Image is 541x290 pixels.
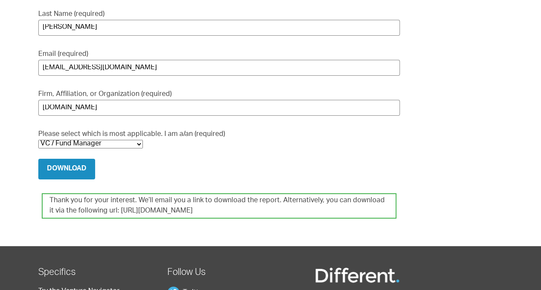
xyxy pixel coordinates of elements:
[38,60,400,76] input: Email (required)
[167,267,288,279] h2: Follow Us
[38,140,143,148] select: Please select which is most applicable. I am a/an (required)
[42,193,396,218] div: Thank you for your interest. We’ll email you a link to download the report. Alternatively, you ca...
[38,100,400,116] input: Firm, Affiliation, or Organization (required)
[314,267,400,284] img: Different Funds
[38,267,159,279] h2: Specifics
[38,9,400,36] label: Last Name (required)
[38,89,400,116] label: Firm, Affiliation, or Organization (required)
[38,130,400,148] label: Please select which is most applicable. I am a/an (required)
[38,20,400,36] input: Last Name (required)
[38,159,95,179] input: Download
[38,49,400,76] label: Email (required)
